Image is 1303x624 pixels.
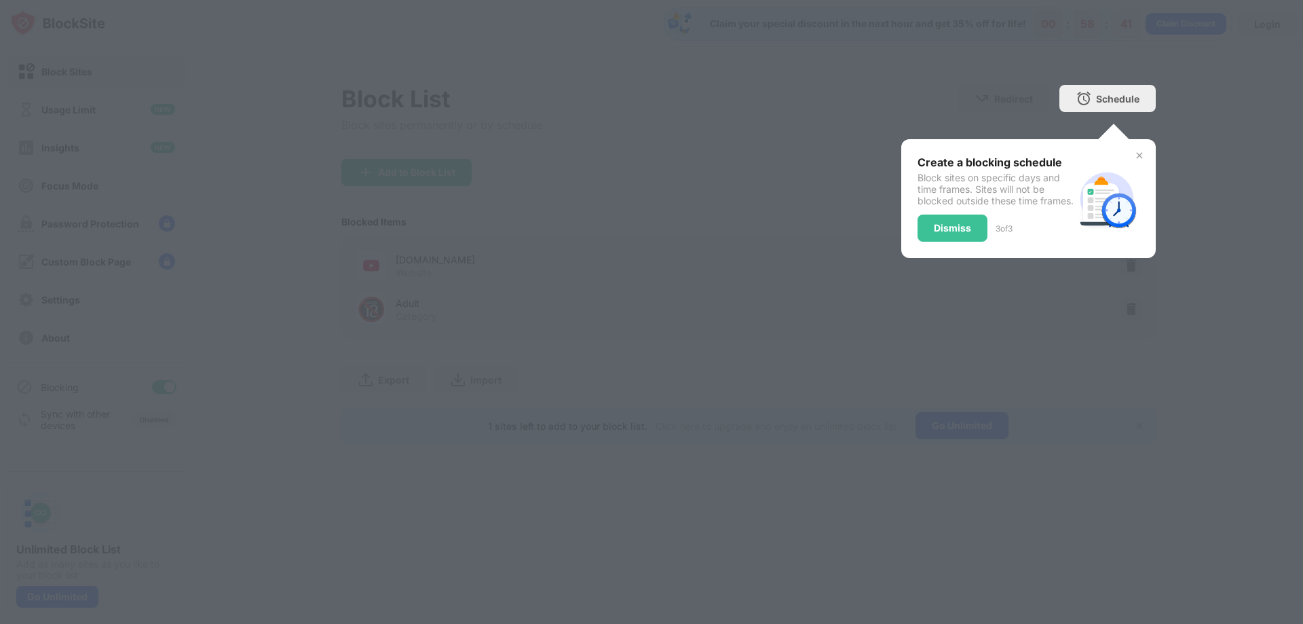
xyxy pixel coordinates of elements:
div: Block sites on specific days and time frames. Sites will not be blocked outside these time frames. [918,172,1074,206]
img: schedule.svg [1074,166,1139,232]
img: x-button.svg [1134,150,1145,161]
div: Create a blocking schedule [918,155,1074,169]
div: Dismiss [934,223,971,234]
div: 3 of 3 [996,223,1013,234]
div: Schedule [1096,93,1139,105]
